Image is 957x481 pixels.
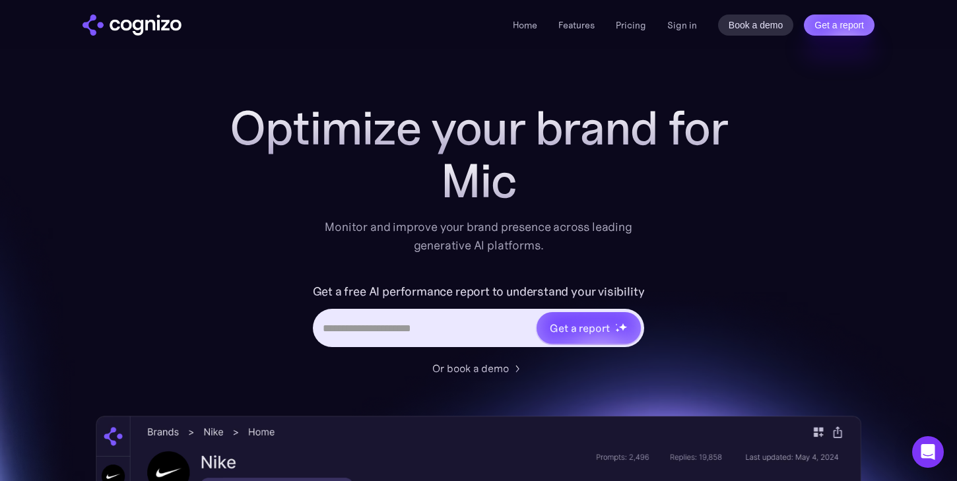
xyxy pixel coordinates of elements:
div: Or book a demo [432,360,509,376]
h1: Optimize your brand for [214,102,742,154]
img: star [618,323,627,331]
img: cognizo logo [82,15,181,36]
form: Hero URL Input Form [313,281,645,354]
a: Get a reportstarstarstar [535,311,642,345]
div: Get a report [550,320,609,336]
a: Features [558,19,595,31]
img: star [615,328,620,333]
div: Mic [214,154,742,207]
a: Get a report [804,15,874,36]
a: Home [513,19,537,31]
a: Book a demo [718,15,794,36]
a: home [82,15,181,36]
div: Monitor and improve your brand presence across leading generative AI platforms. [316,218,641,255]
label: Get a free AI performance report to understand your visibility [313,281,645,302]
img: star [615,323,617,325]
a: Or book a demo [432,360,525,376]
a: Sign in [667,17,697,33]
a: Pricing [616,19,646,31]
div: Open Intercom Messenger [912,436,944,468]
